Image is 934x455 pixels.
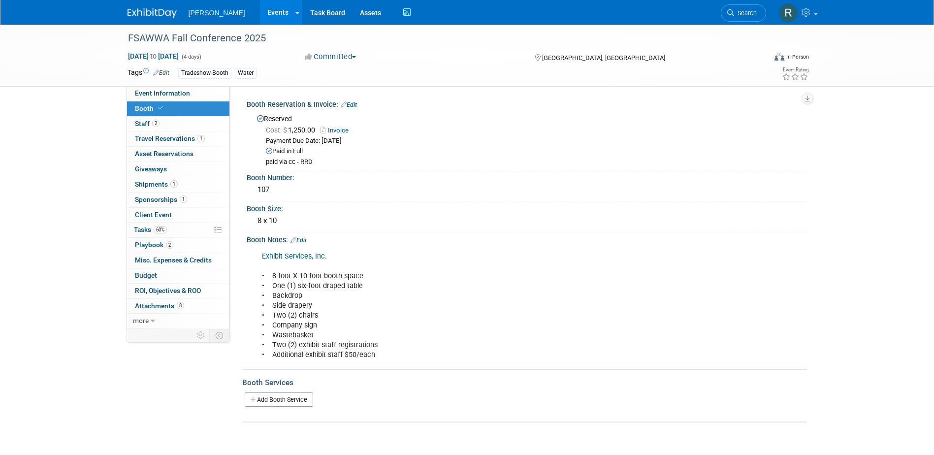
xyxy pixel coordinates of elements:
a: Search [721,4,766,22]
div: Booth Notes: [247,232,807,245]
td: Toggle Event Tabs [209,329,229,342]
div: In-Person [786,53,809,61]
span: Staff [135,120,160,128]
a: Playbook2 [127,238,229,253]
div: 8 x 10 [254,213,800,228]
a: Client Event [127,208,229,223]
div: Booth Reservation & Invoice: [247,97,807,110]
a: Event Information [127,86,229,101]
span: Tasks [134,226,167,233]
span: 1,250.00 [266,126,319,134]
div: Paid in Full [266,147,800,156]
span: Search [734,9,757,17]
a: Shipments1 [127,177,229,192]
span: 2 [166,241,173,249]
div: 107 [254,182,800,197]
span: Playbook [135,241,173,249]
a: Travel Reservations1 [127,131,229,146]
span: Cost: $ [266,126,288,134]
a: Edit [153,69,169,76]
span: ROI, Objectives & ROO [135,287,201,294]
div: • 8-foot X 10-foot booth space • One (1) six-foot draped table • Backdrop • Side drapery • Two (2... [255,247,699,365]
span: 1 [170,180,178,188]
div: Booth Services [242,377,807,388]
a: Invoice [321,127,354,134]
div: Event Format [708,51,809,66]
div: Event Rating [782,67,808,72]
span: 1 [197,135,205,142]
button: Committed [301,52,360,62]
span: Travel Reservations [135,134,205,142]
a: Tasks60% [127,223,229,237]
span: Giveaways [135,165,167,173]
div: Booth Number: [247,170,807,183]
span: [PERSON_NAME] [189,9,245,17]
td: Tags [128,67,169,79]
span: Budget [135,271,157,279]
span: Client Event [135,211,172,219]
a: Staff2 [127,117,229,131]
div: Booth Size: [247,201,807,214]
div: Reserved [254,111,800,167]
span: to [149,52,158,60]
a: more [127,314,229,328]
a: Add Booth Service [245,392,313,407]
span: Misc. Expenses & Credits [135,256,212,264]
span: Booth [135,104,165,112]
a: Giveaways [127,162,229,177]
span: 1 [180,195,187,203]
div: Water [235,68,257,78]
a: Exhibit Services, Inc. [262,252,327,260]
span: Asset Reservations [135,150,193,158]
span: more [133,317,149,325]
span: [DATE] [DATE] [128,52,179,61]
span: (4 days) [181,54,201,60]
a: ROI, Objectives & ROO [127,284,229,298]
a: Edit [290,237,307,244]
img: Format-Inperson.png [774,53,784,61]
a: Asset Reservations [127,147,229,162]
img: ExhibitDay [128,8,177,18]
span: Shipments [135,180,178,188]
img: Rebecca Deis [779,3,798,22]
span: Attachments [135,302,184,310]
span: 60% [154,226,167,233]
a: Sponsorships1 [127,193,229,207]
a: Booth [127,101,229,116]
a: Attachments8 [127,299,229,314]
span: Event Information [135,89,190,97]
i: Booth reservation complete [158,105,163,111]
div: paid via cc - RRD [266,158,800,166]
span: Sponsorships [135,195,187,203]
div: FSAWWA Fall Conference 2025 [125,30,751,47]
span: [GEOGRAPHIC_DATA], [GEOGRAPHIC_DATA] [542,54,665,62]
a: Misc. Expenses & Credits [127,253,229,268]
span: 2 [152,120,160,127]
a: Budget [127,268,229,283]
div: Tradeshow-Booth [178,68,231,78]
a: Edit [341,101,357,108]
span: 8 [177,302,184,309]
td: Personalize Event Tab Strip [193,329,210,342]
div: Payment Due Date: [DATE] [266,136,800,146]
